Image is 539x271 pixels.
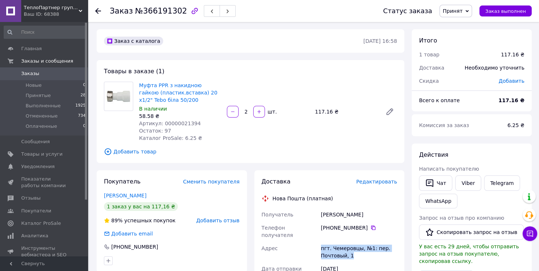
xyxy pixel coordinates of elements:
[363,38,397,44] time: [DATE] 16:58
[485,8,526,14] span: Заказ выполнен
[419,52,439,57] span: 1 товар
[419,97,460,103] span: Всего к оплате
[110,7,133,15] span: Заказ
[24,4,79,11] span: ТеплоПартнер группа компаний
[419,215,504,221] span: Запрос на отзыв про компанию
[104,202,178,211] div: 1 заказ у вас на 117,16 ₴
[319,208,398,221] div: [PERSON_NAME]
[103,230,154,237] div: Добавить email
[81,92,86,99] span: 28
[111,218,123,223] span: 89%
[21,208,51,214] span: Покупатели
[139,135,202,141] span: Каталог ProSale: 6.25 ₴
[183,179,239,185] span: Сменить покупателя
[21,163,55,170] span: Уведомления
[419,166,479,172] span: Написать покупателю
[196,218,239,223] span: Добавить отзыв
[21,70,39,77] span: Заказы
[135,7,187,15] span: №366191302
[499,78,524,84] span: Добавить
[104,217,176,224] div: успешных покупок
[139,82,217,103] a: Муфта PPR з накидною гайкою (пластик.вставка) 20 x1/2" Tebo біла 50/200
[419,122,469,128] span: Комиссия за заказ
[262,245,278,251] span: Адрес
[498,97,524,103] b: 117.16 ₴
[104,68,164,75] span: Товары в заказе (1)
[419,175,452,191] button: Чат
[111,230,154,237] div: Добавить email
[523,226,537,241] button: Чат с покупателем
[104,148,397,156] span: Добавить товар
[75,103,86,109] span: 1925
[26,103,61,109] span: Выполненные
[21,151,63,157] span: Товары и услуги
[21,45,42,52] span: Главная
[24,11,88,18] div: Ваш ID: 68388
[26,113,57,119] span: Отмененные
[111,243,159,250] div: [PHONE_NUMBER]
[139,106,167,112] span: В наличии
[266,108,277,115] div: шт.
[104,85,133,107] img: Муфта PPR з накидною гайкою (пластик.вставка) 20 x1/2" Tebo біла 50/200
[21,195,41,201] span: Отзывы
[262,178,291,185] span: Доставка
[312,107,379,117] div: 117.16 ₴
[104,193,146,198] a: [PERSON_NAME]
[139,112,221,120] div: 58.58 ₴
[271,195,335,202] div: Нова Пошта (платная)
[95,7,101,15] div: Вернуться назад
[21,138,50,145] span: Сообщения
[21,233,48,239] span: Аналитика
[419,194,457,208] a: WhatsApp
[356,179,397,185] span: Редактировать
[78,113,86,119] span: 734
[4,26,86,39] input: Поиск
[262,212,293,218] span: Получатель
[419,244,519,264] span: У вас есть 29 дней, чтобы отправить запрос на отзыв покупателю, скопировав ссылку.
[83,123,86,130] span: 0
[419,151,448,158] span: Действия
[104,37,163,45] div: Заказ с каталога
[21,58,73,64] span: Заказы и сообщения
[419,37,437,44] span: Итого
[21,220,61,227] span: Каталог ProSale
[455,175,481,191] a: Viber
[139,128,171,134] span: Остаток: 97
[21,245,68,258] span: Инструменты вебмастера и SEO
[83,82,86,89] span: 0
[443,8,463,14] span: Принят
[139,120,201,126] span: Артикул: 00000021394
[21,176,68,189] span: Показатели работы компании
[26,92,51,99] span: Принятые
[321,224,397,231] div: [PHONE_NUMBER]
[26,123,57,130] span: Оплаченные
[501,51,524,58] div: 117.16 ₴
[479,5,532,16] button: Заказ выполнен
[382,104,397,119] a: Редактировать
[319,242,398,262] div: пгт. Чемеровцы, №1: пер. Почтовый, 1
[419,224,524,240] button: Скопировать запрос на отзыв
[104,178,141,185] span: Покупатель
[484,175,520,191] a: Telegram
[419,65,444,71] span: Доставка
[383,7,432,15] div: Статус заказа
[419,78,439,84] span: Скидка
[460,60,529,76] div: Необходимо уточнить
[26,82,42,89] span: Новые
[262,225,293,238] span: Телефон получателя
[508,122,524,128] span: 6.25 ₴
